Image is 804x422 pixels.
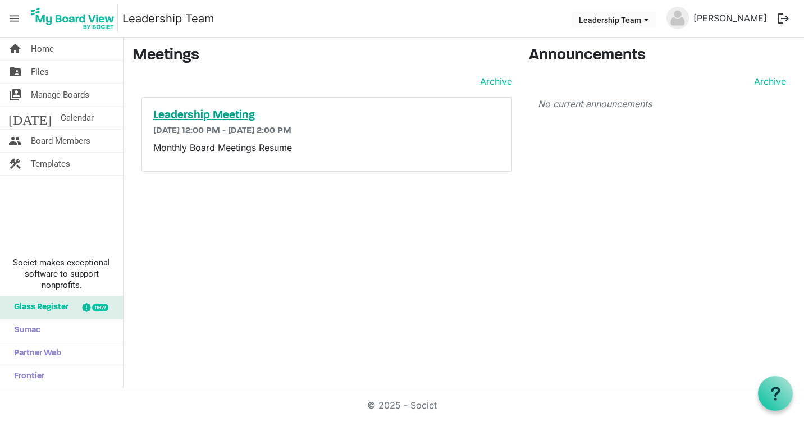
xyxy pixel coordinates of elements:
a: Archive [750,75,786,88]
span: Sumac [8,319,40,342]
span: Calendar [61,107,94,129]
span: [DATE] [8,107,52,129]
h3: Announcements [529,47,795,66]
span: switch_account [8,84,22,106]
span: Frontier [8,365,44,388]
span: construction [8,153,22,175]
a: Archive [476,75,512,88]
span: Templates [31,153,70,175]
span: menu [3,8,25,29]
h3: Meetings [133,47,512,66]
span: Files [31,61,49,83]
h6: [DATE] 12:00 PM - [DATE] 2:00 PM [153,126,500,136]
p: Monthly Board Meetings Resume [153,141,500,154]
span: people [8,130,22,152]
span: Manage Boards [31,84,89,106]
div: new [92,304,108,311]
img: My Board View Logo [28,4,118,33]
span: folder_shared [8,61,22,83]
a: My Board View Logo [28,4,122,33]
span: Glass Register [8,296,68,319]
span: Partner Web [8,342,61,365]
a: © 2025 - Societ [367,400,437,411]
button: logout [771,7,795,30]
span: Home [31,38,54,60]
span: home [8,38,22,60]
button: Leadership Team dropdownbutton [572,12,656,27]
a: Leadership Meeting [153,109,500,122]
p: No current announcements [538,97,786,111]
span: Societ makes exceptional software to support nonprofits. [5,257,118,291]
span: Board Members [31,130,90,152]
a: Leadership Team [122,7,214,30]
a: [PERSON_NAME] [689,7,771,29]
img: no-profile-picture.svg [666,7,689,29]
